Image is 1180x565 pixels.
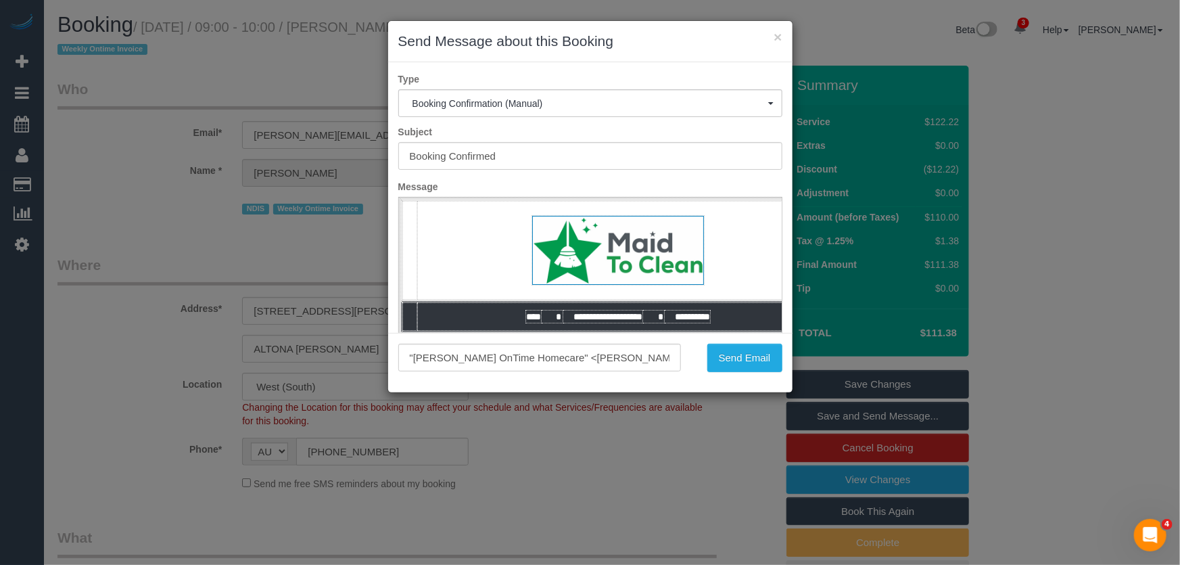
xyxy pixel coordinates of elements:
[398,142,782,170] input: Subject
[774,30,782,44] button: ×
[1134,519,1166,551] iframe: Intercom live chat
[399,198,782,409] iframe: Rich Text Editor, editor1
[1162,519,1173,530] span: 4
[388,180,793,194] label: Message
[398,31,782,51] h3: Send Message about this Booking
[398,89,782,117] button: Booking Confirmation (Manual)
[707,344,782,372] button: Send Email
[412,98,768,109] span: Booking Confirmation (Manual)
[388,125,793,139] label: Subject
[388,72,793,86] label: Type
